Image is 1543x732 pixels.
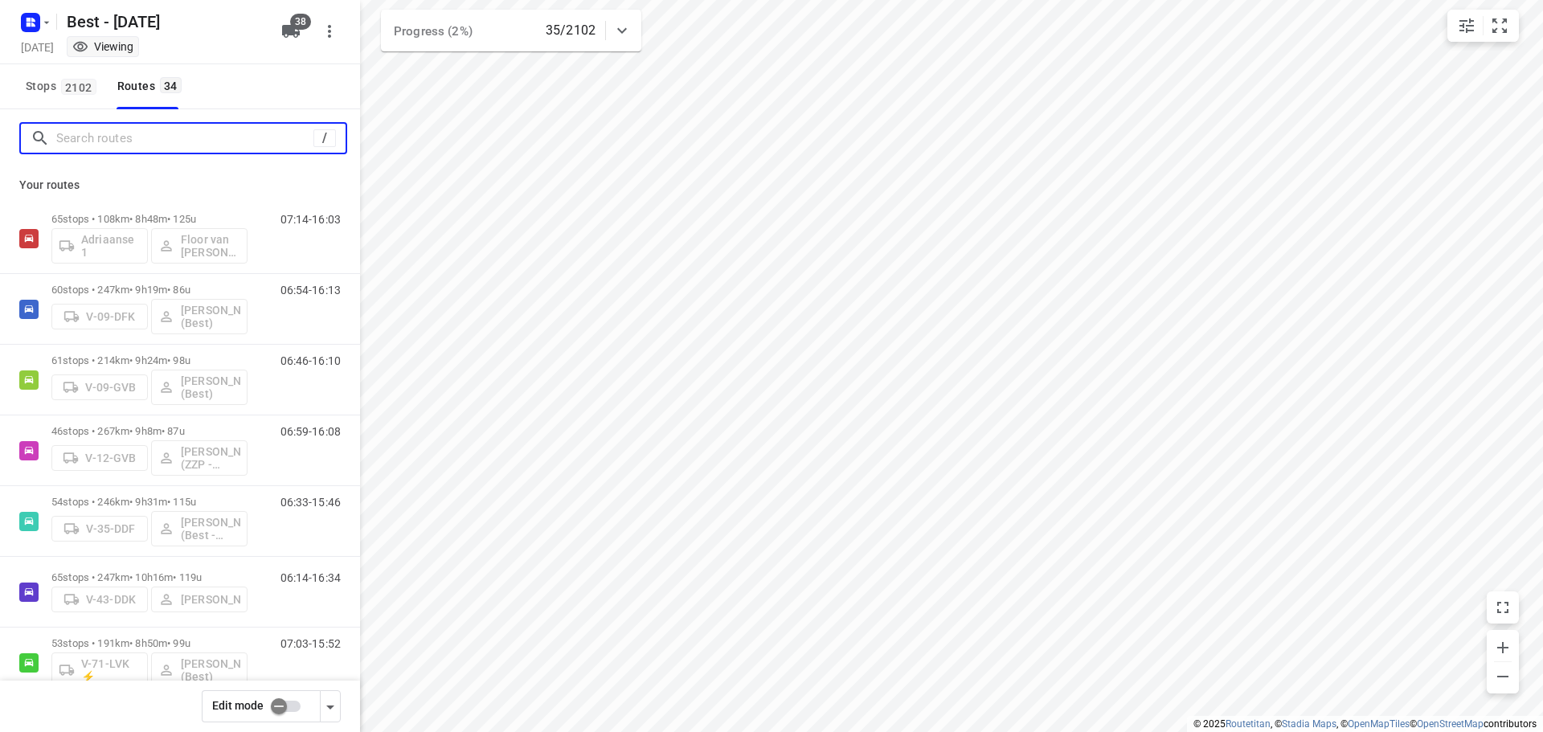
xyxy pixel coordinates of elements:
[546,21,596,40] p: 35/2102
[117,76,186,96] div: Routes
[280,213,341,226] p: 07:14-16:03
[19,177,341,194] p: Your routes
[1193,718,1537,730] li: © 2025 , © , © © contributors
[51,213,248,225] p: 65 stops • 108km • 8h48m • 125u
[280,425,341,438] p: 06:59-16:08
[275,15,307,47] button: 38
[280,284,341,296] p: 06:54-16:13
[1282,718,1336,730] a: Stadia Maps
[290,14,311,30] span: 38
[313,15,346,47] button: More
[56,126,313,151] input: Search routes
[280,496,341,509] p: 06:33-15:46
[280,571,341,584] p: 06:14-16:34
[160,77,182,93] span: 34
[26,76,101,96] span: Stops
[381,10,641,51] div: Progress (2%)35/2102
[280,354,341,367] p: 06:46-16:10
[313,129,336,147] div: /
[51,425,248,437] p: 46 stops • 267km • 9h8m • 87u
[394,24,473,39] span: Progress (2%)
[1348,718,1410,730] a: OpenMapTiles
[212,699,264,712] span: Edit mode
[51,637,248,649] p: 53 stops • 191km • 8h50m • 99u
[72,39,133,55] div: You are currently in view mode. To make any changes, go to edit project.
[51,284,248,296] p: 60 stops • 247km • 9h19m • 86u
[1451,10,1483,42] button: Map settings
[280,637,341,650] p: 07:03-15:52
[51,354,248,366] p: 61 stops • 214km • 9h24m • 98u
[1484,10,1516,42] button: Fit zoom
[1417,718,1484,730] a: OpenStreetMap
[1226,718,1271,730] a: Routetitan
[1447,10,1519,42] div: small contained button group
[61,79,96,95] span: 2102
[51,496,248,508] p: 54 stops • 246km • 9h31m • 115u
[321,696,340,716] div: Driver app settings
[51,571,248,583] p: 65 stops • 247km • 10h16m • 119u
